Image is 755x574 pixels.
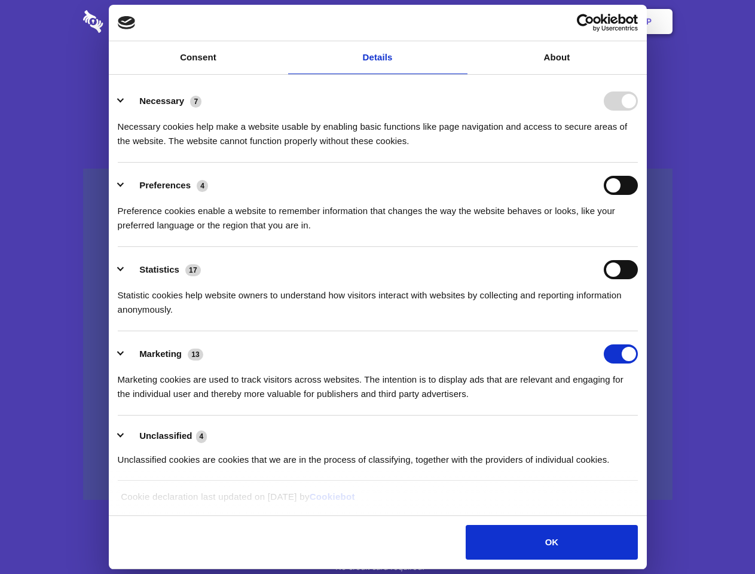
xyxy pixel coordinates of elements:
label: Marketing [139,349,182,359]
a: Wistia video thumbnail [83,169,673,500]
a: Contact [485,3,540,40]
label: Preferences [139,180,191,190]
a: About [467,41,647,74]
span: 7 [190,96,201,108]
a: Consent [109,41,288,74]
div: Statistic cookies help website owners to understand how visitors interact with websites by collec... [118,279,638,317]
h4: Auto-redaction of sensitive data, encrypted data sharing and self-destructing private chats. Shar... [83,109,673,148]
span: 17 [185,264,201,276]
button: OK [466,525,637,560]
div: Cookie declaration last updated on [DATE] by [112,490,643,513]
label: Statistics [139,264,179,274]
a: Login [542,3,594,40]
a: Details [288,41,467,74]
label: Necessary [139,96,184,106]
span: 4 [196,430,207,442]
div: Unclassified cookies are cookies that we are in the process of classifying, together with the pro... [118,444,638,467]
button: Unclassified (4) [118,429,215,444]
img: logo [118,16,136,29]
button: Necessary (7) [118,91,209,111]
button: Statistics (17) [118,260,209,279]
div: Preference cookies enable a website to remember information that changes the way the website beha... [118,195,638,233]
div: Necessary cookies help make a website usable by enabling basic functions like page navigation and... [118,111,638,148]
img: logo-wordmark-white-trans-d4663122ce5f474addd5e946df7df03e33cb6a1c49d2221995e7729f52c070b2.svg [83,10,185,33]
a: Usercentrics Cookiebot - opens in a new window [533,14,638,32]
iframe: Drift Widget Chat Controller [695,514,741,560]
div: Marketing cookies are used to track visitors across websites. The intention is to display ads tha... [118,364,638,401]
span: 4 [197,180,208,192]
h1: Eliminate Slack Data Loss. [83,54,673,97]
a: Pricing [351,3,403,40]
button: Preferences (4) [118,176,216,195]
button: Marketing (13) [118,344,211,364]
a: Cookiebot [310,491,355,502]
span: 13 [188,349,203,361]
